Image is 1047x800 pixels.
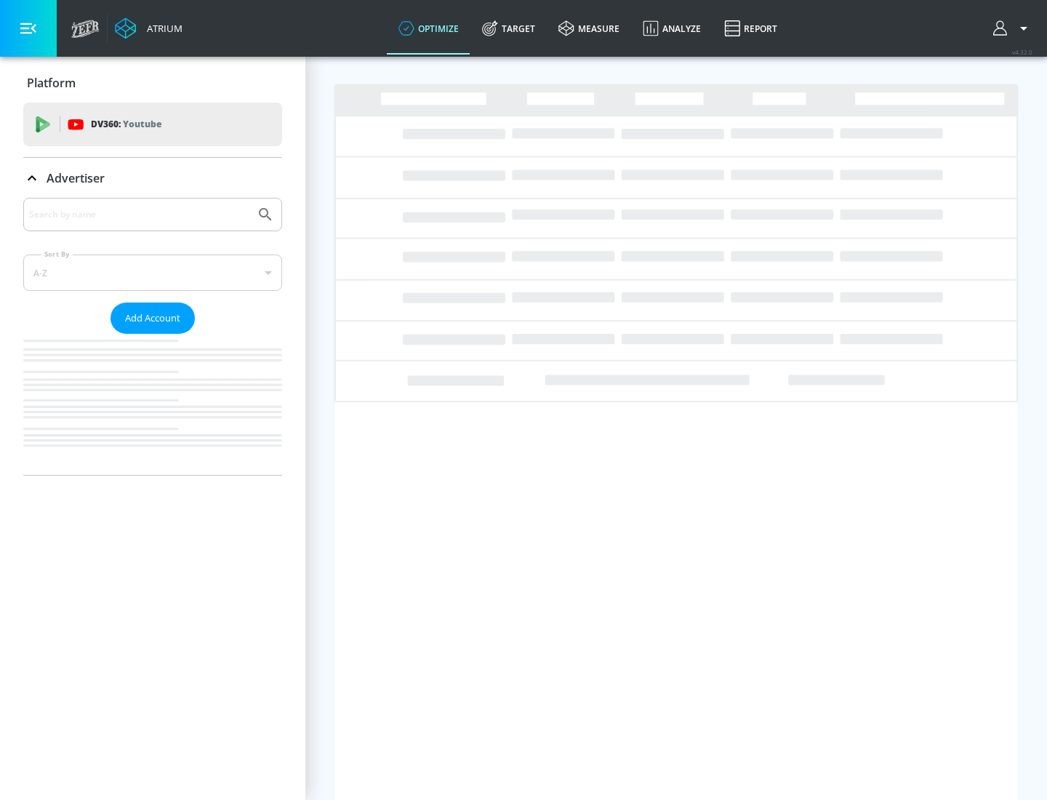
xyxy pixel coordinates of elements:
a: optimize [387,2,470,55]
p: Advertiser [47,170,105,186]
input: Search by name [29,205,249,224]
div: DV360: Youtube [23,103,282,146]
nav: list of Advertiser [23,334,282,475]
a: measure [547,2,631,55]
a: Report [713,2,789,55]
a: Analyze [631,2,713,55]
p: Platform [27,75,76,91]
div: A-Z [23,255,282,291]
div: Platform [23,63,282,103]
span: v 4.32.0 [1012,48,1032,56]
p: DV360: [91,116,161,132]
button: Add Account [111,303,195,334]
p: Youtube [123,116,161,132]
label: Sort By [41,249,73,259]
a: Atrium [115,17,182,39]
div: Advertiser [23,158,282,199]
a: Target [470,2,547,55]
div: Advertiser [23,198,282,475]
div: Atrium [141,22,182,35]
span: Add Account [125,310,180,327]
